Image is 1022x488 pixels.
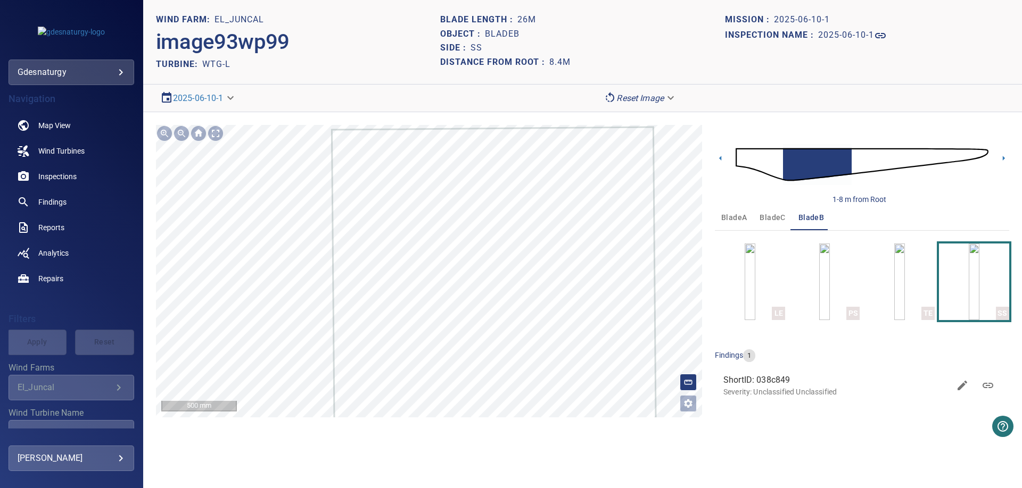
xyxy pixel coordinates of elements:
[833,194,886,205] div: 1-8 m from Root
[9,164,134,189] a: inspections noActive
[772,307,785,320] div: LE
[599,89,681,107] div: Reset Image
[549,57,571,68] h1: 8.4m
[969,243,979,320] a: SS
[156,125,173,142] div: Zoom in
[743,351,755,361] span: 1
[38,273,63,284] span: Repairs
[819,243,830,320] a: PS
[9,364,134,372] label: Wind Farms
[517,15,536,25] h1: 26m
[798,211,824,224] span: bladeB
[9,94,134,104] h4: Navigation
[202,59,230,69] h2: WTG-L
[9,266,134,291] a: repairs noActive
[725,30,818,40] h1: Inspection name :
[723,386,950,397] p: Severity: Unclassified Unclassified
[715,351,743,359] span: findings
[485,29,520,39] h1: bladeB
[721,211,747,224] span: bladeA
[9,375,134,400] div: Wind Farms
[9,314,134,324] h4: Filters
[774,15,830,25] h1: 2025-06-10-1
[9,60,134,85] div: gdesnaturgy
[38,27,105,37] img: gdesnaturgy-logo
[18,64,125,81] div: gdesnaturgy
[18,382,112,392] div: El_Juncal
[440,57,549,68] h1: Distance from root :
[996,307,1009,320] div: SS
[9,240,134,266] a: analytics noActive
[9,215,134,240] a: reports noActive
[616,93,664,103] em: Reset Image
[745,243,755,320] a: LE
[38,248,69,258] span: Analytics
[9,409,134,417] label: Wind Turbine Name
[173,125,190,142] div: Zoom out
[215,15,264,25] h1: El_Juncal
[9,138,134,164] a: windturbines noActive
[156,29,290,55] h2: image93wp99
[9,113,134,138] a: map noActive
[715,243,785,320] button: LE
[846,307,860,320] div: PS
[440,43,471,53] h1: Side :
[156,89,241,107] div: 2025-06-10-1
[939,243,1009,320] button: SS
[38,171,77,182] span: Inspections
[156,15,215,25] h1: WIND FARM:
[190,125,207,142] div: Go home
[760,211,785,224] span: bladeC
[789,243,860,320] button: PS
[9,189,134,215] a: findings noActive
[18,450,125,467] div: [PERSON_NAME]
[725,15,774,25] h1: Mission :
[736,134,988,195] img: d
[38,197,67,207] span: Findings
[18,427,112,437] div: WTG-L / El_Juncal
[818,30,874,40] h1: 2025-06-10-1
[207,125,224,142] div: Toggle full page
[38,120,71,131] span: Map View
[680,395,697,412] button: Open image filters and tagging options
[471,43,482,53] h1: SS
[864,243,934,320] button: TE
[38,222,64,233] span: Reports
[723,374,950,386] span: ShortID: 038c849
[894,243,905,320] a: TE
[440,29,485,39] h1: Object :
[921,307,935,320] div: TE
[440,15,517,25] h1: Blade length :
[818,29,887,42] a: 2025-06-10-1
[38,146,85,156] span: Wind Turbines
[173,93,224,103] a: 2025-06-10-1
[9,420,134,445] div: Wind Turbine Name
[156,59,202,69] h2: TURBINE:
